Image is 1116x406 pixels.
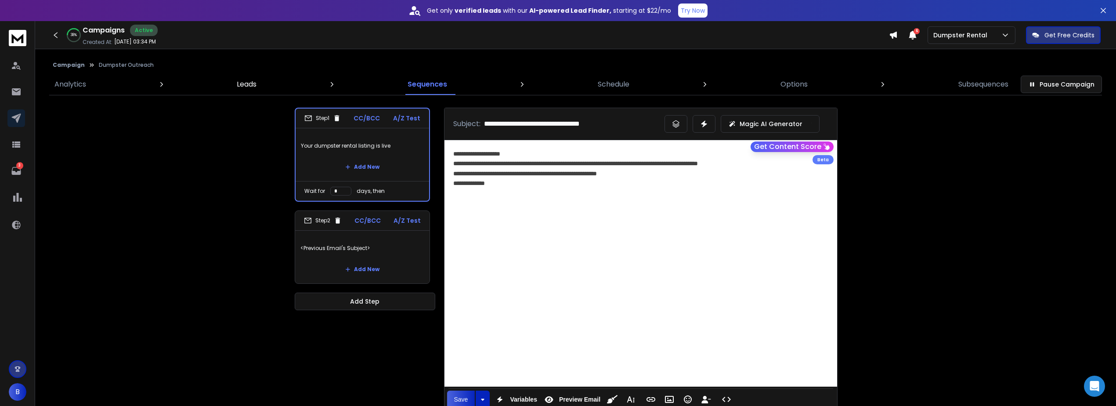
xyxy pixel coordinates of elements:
button: Add Step [295,293,435,310]
p: CC/BCC [354,216,381,225]
div: Beta [813,155,834,164]
p: <Previous Email's Subject> [300,236,424,261]
p: Magic AI Generator [740,120,802,128]
p: days, then [357,188,385,195]
button: Add New [338,158,386,176]
a: 3 [7,162,25,180]
p: CC/BCC [354,114,380,123]
p: [DATE] 03:34 PM [114,38,156,45]
p: Get Free Credits [1044,31,1094,40]
span: Variables [508,396,539,403]
div: Step 1 [304,114,341,122]
p: Try Now [681,6,705,15]
p: Your dumpster rental listing is live [301,134,424,158]
a: Sequences [402,74,452,95]
li: Step2CC/BCCA/Z Test<Previous Email's Subject>Add New [295,210,430,284]
button: Pause Campaign [1021,76,1102,93]
p: Dumpster Rental [933,31,991,40]
div: Open Intercom Messenger [1084,376,1105,397]
p: Sequences [408,79,447,90]
p: Options [780,79,808,90]
div: Step 2 [304,217,342,225]
strong: AI-powered Lead Finder, [529,6,611,15]
p: Subsequences [958,79,1008,90]
button: B [9,383,26,401]
p: 3 [16,162,23,169]
h1: Campaigns [83,25,125,36]
a: Leads [231,74,262,95]
span: Preview Email [557,396,602,403]
p: Created At: [83,39,112,46]
button: Add New [338,261,386,278]
strong: verified leads [455,6,501,15]
p: Subject: [453,119,480,129]
button: Try Now [678,4,708,18]
button: Get Free Credits [1026,26,1101,44]
p: Wait for [304,188,325,195]
p: Get only with our starting at $22/mo [427,6,671,15]
p: Analytics [54,79,86,90]
button: Magic AI Generator [721,115,820,133]
a: Options [775,74,813,95]
p: Dumpster Outreach [99,62,154,69]
p: 38 % [71,33,77,38]
button: Get Content Score [751,141,834,152]
span: 6 [914,28,920,34]
p: A/Z Test [394,216,421,225]
div: Active [130,25,158,36]
li: Step1CC/BCCA/Z TestYour dumpster rental listing is liveAdd NewWait fordays, then [295,108,430,202]
a: Analytics [49,74,91,95]
p: Schedule [598,79,629,90]
p: Leads [237,79,256,90]
p: A/Z Test [393,114,420,123]
a: Schedule [592,74,635,95]
button: Campaign [53,62,85,69]
a: Subsequences [953,74,1014,95]
img: logo [9,30,26,46]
